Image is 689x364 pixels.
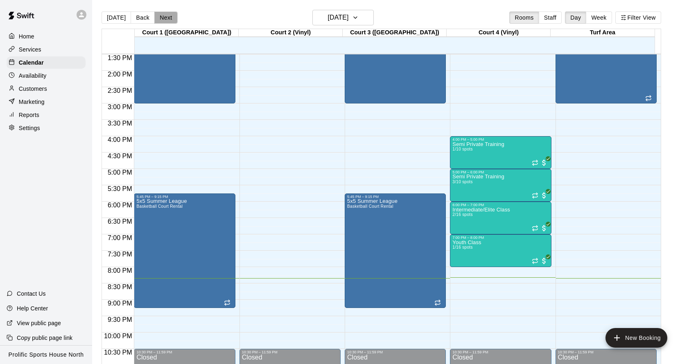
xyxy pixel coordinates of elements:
[532,160,538,166] span: Recurring event
[17,290,46,298] p: Contact Us
[106,202,134,209] span: 6:00 PM
[645,95,652,101] span: Recurring event
[345,193,446,308] div: 5:45 PM – 9:15 PM: 5x5 Summer League
[452,203,549,207] div: 6:00 PM – 7:00 PM
[19,85,47,93] p: Customers
[452,180,472,184] span: 3/10 spots filled
[106,54,134,61] span: 1:30 PM
[135,29,239,37] div: Court 1 ([GEOGRAPHIC_DATA])
[452,212,472,217] span: 2/16 spots filled
[540,257,548,265] span: All customers have paid
[7,43,86,56] a: Services
[565,11,586,24] button: Day
[17,334,72,342] p: Copy public page link
[434,299,441,306] span: Recurring event
[136,204,183,209] span: Basketball Court Rental
[19,111,39,119] p: Reports
[7,109,86,121] a: Reports
[19,58,44,67] p: Calendar
[106,153,134,160] span: 4:30 PM
[347,195,443,199] div: 5:45 PM – 9:15 PM
[106,218,134,225] span: 6:30 PM
[447,29,551,37] div: Court 4 (Vinyl)
[450,202,551,234] div: 6:00 PM – 7:00 PM: Intermediate/Elite Class
[131,11,155,24] button: Back
[106,71,134,78] span: 2:00 PM
[17,304,48,312] p: Help Center
[17,319,61,327] p: View public page
[106,267,134,274] span: 8:00 PM
[347,350,443,354] div: 10:30 PM – 11:59 PM
[239,29,343,37] div: Court 2 (Vinyl)
[452,350,549,354] div: 10:30 PM – 11:59 PM
[19,32,34,40] p: Home
[134,193,235,308] div: 5:45 PM – 9:15 PM: 5x5 Summer League
[343,29,447,37] div: Court 3 ([GEOGRAPHIC_DATA])
[224,299,230,306] span: Recurring event
[106,136,134,143] span: 4:00 PM
[347,204,393,209] span: Basketball Court Rental
[532,225,538,231] span: Recurring event
[452,170,549,174] div: 5:00 PM – 6:00 PM
[551,29,655,37] div: Turf Area
[7,70,86,82] a: Availability
[605,328,667,348] button: add
[106,169,134,176] span: 5:00 PM
[7,122,86,134] a: Settings
[540,191,548,200] span: All customers have paid
[539,11,562,24] button: Staff
[509,11,539,24] button: Rooms
[242,350,338,354] div: 10:30 PM – 11:59 PM
[312,10,374,25] button: [DATE]
[19,72,47,80] p: Availability
[450,136,551,169] div: 4:00 PM – 5:00 PM: Semi Private Training
[452,245,472,249] span: 1/16 spots filled
[532,258,538,264] span: Recurring event
[102,349,134,356] span: 10:30 PM
[106,300,134,307] span: 9:00 PM
[106,316,134,323] span: 9:30 PM
[102,333,134,339] span: 10:00 PM
[615,11,661,24] button: Filter View
[452,236,549,240] div: 7:00 PM – 8:00 PM
[19,98,45,106] p: Marketing
[106,103,134,110] span: 3:00 PM
[9,351,84,359] p: Prolific Sports House North
[450,169,551,202] div: 5:00 PM – 6:00 PM: Semi Private Training
[558,350,654,354] div: 10:30 PM – 11:59 PM
[106,185,134,192] span: 5:30 PM
[7,96,86,108] a: Marketing
[154,11,177,24] button: Next
[540,224,548,232] span: All customers have paid
[19,124,40,132] p: Settings
[450,234,551,267] div: 7:00 PM – 8:00 PM: Youth Class
[106,120,134,127] span: 3:30 PM
[532,192,538,199] span: Recurring event
[586,11,612,24] button: Week
[7,83,86,95] a: Customers
[452,137,549,142] div: 4:00 PM – 5:00 PM
[106,251,134,258] span: 7:30 PM
[19,45,41,54] p: Services
[7,56,86,69] a: Calendar
[106,87,134,94] span: 2:30 PM
[136,350,233,354] div: 10:30 PM – 11:59 PM
[102,11,131,24] button: [DATE]
[452,147,472,151] span: 1/10 spots filled
[328,12,348,23] h6: [DATE]
[106,234,134,241] span: 7:00 PM
[136,195,233,199] div: 5:45 PM – 9:15 PM
[540,159,548,167] span: All customers have paid
[7,30,86,43] a: Home
[106,283,134,290] span: 8:30 PM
